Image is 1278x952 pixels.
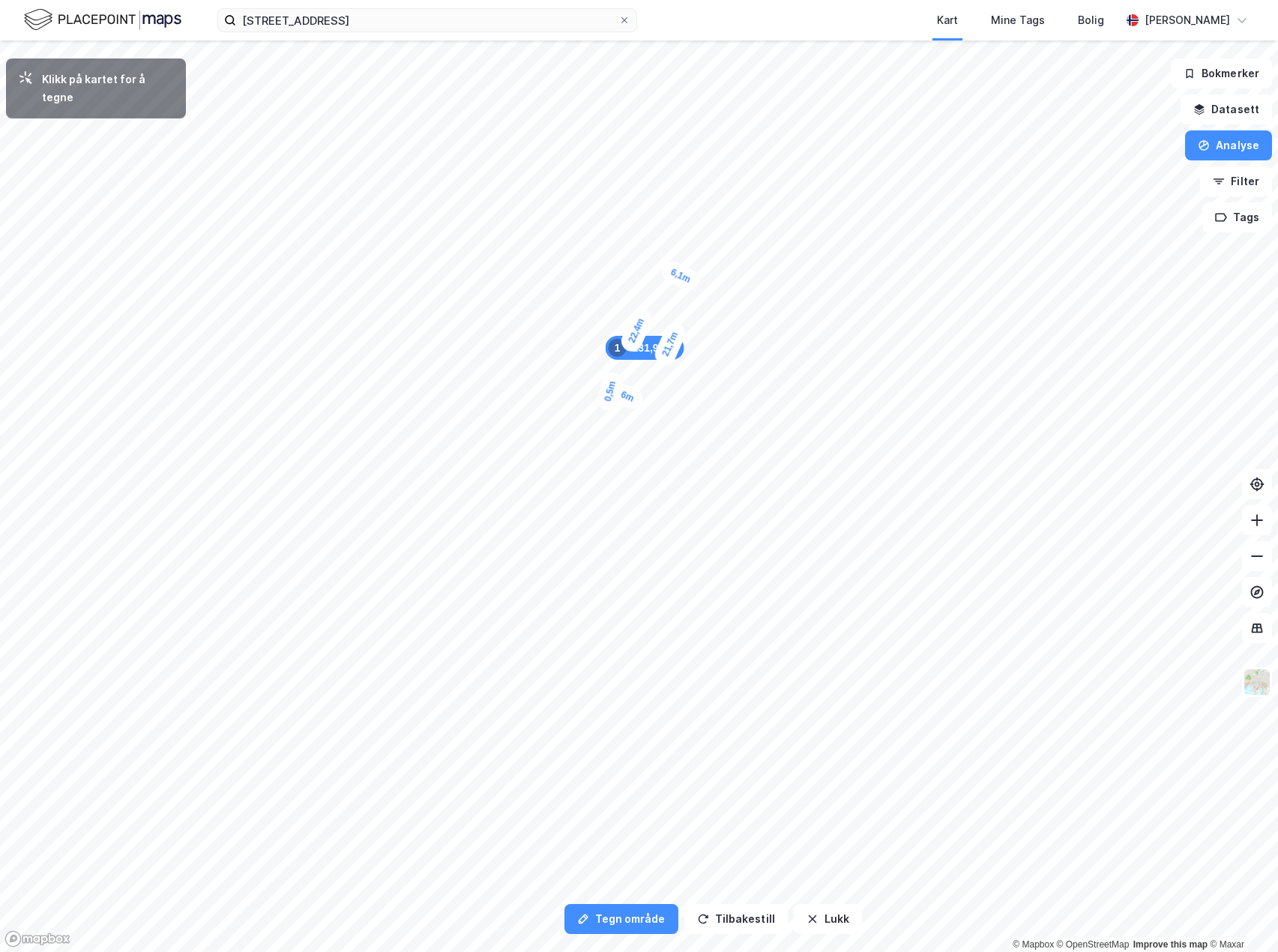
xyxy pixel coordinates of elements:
[991,11,1045,29] div: Mine Tags
[1057,939,1130,950] a: OpenStreetMap
[609,381,646,412] div: Map marker
[1013,939,1054,950] a: Mapbox
[1185,130,1272,160] button: Analyse
[1202,202,1272,232] button: Tags
[1203,880,1278,952] div: Kontrollprogram for chat
[1203,880,1278,952] iframe: Chat Widget
[651,320,688,368] div: Map marker
[1078,11,1104,29] div: Bolig
[684,904,788,934] button: Tilbakestill
[1200,166,1272,196] button: Filter
[1181,94,1272,124] button: Datasett
[564,904,678,934] button: Tegn område
[1145,11,1230,29] div: [PERSON_NAME]
[659,258,702,293] div: Map marker
[937,11,958,29] div: Kart
[794,904,862,934] button: Lukk
[618,307,655,355] div: Map marker
[4,930,70,948] a: Mapbox homepage
[236,9,618,31] input: Søk på adresse, matrikkel, gårdeiere, leietakere eller personer
[24,7,181,33] img: logo.f888ab2527a4732fd821a326f86c7f29.svg
[606,336,684,360] div: Map marker
[1171,58,1272,88] button: Bokmerker
[42,70,174,106] div: Klikk på kartet for å tegne
[595,370,625,413] div: Map marker
[609,339,627,357] div: 1
[1133,939,1208,950] a: Improve this map
[1243,668,1271,696] img: Z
